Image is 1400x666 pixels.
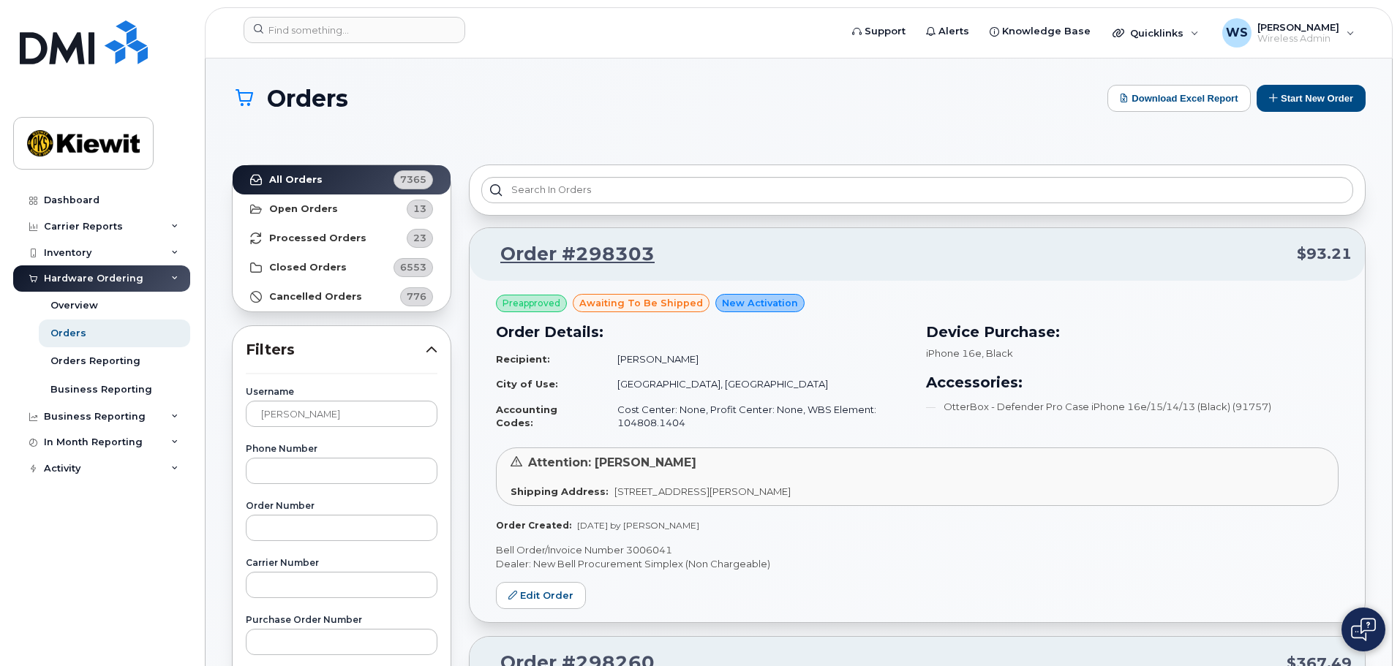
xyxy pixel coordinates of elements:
[246,387,437,396] label: Username
[579,296,703,310] span: awaiting to be shipped
[496,582,586,609] a: Edit Order
[926,321,1339,343] h3: Device Purchase:
[246,502,437,510] label: Order Number
[267,86,348,111] span: Orders
[604,347,908,372] td: [PERSON_NAME]
[233,282,451,311] a: Cancelled Orders776
[246,444,437,453] label: Phone Number
[481,177,1353,203] input: Search in orders
[496,321,908,343] h3: Order Details:
[246,559,437,567] label: Carrier Number
[246,616,437,624] label: Purchase Order Number
[400,173,426,186] span: 7365
[496,520,571,531] strong: Order Created:
[496,404,557,429] strong: Accounting Codes:
[269,291,362,303] strong: Cancelled Orders
[407,290,426,303] span: 776
[503,297,560,310] span: Preapproved
[269,262,347,273] strong: Closed Orders
[1257,85,1366,112] button: Start New Order
[604,397,908,436] td: Cost Center: None, Profit Center: None, WBS Element: 104808.1404
[246,339,426,360] span: Filters
[926,371,1339,393] h3: Accessories:
[1107,85,1251,112] button: Download Excel Report
[604,371,908,397] td: [GEOGRAPHIC_DATA], [GEOGRAPHIC_DATA]
[614,485,791,497] span: [STREET_ADDRESS][PERSON_NAME]
[413,231,426,245] span: 23
[233,165,451,194] a: All Orders7365
[233,224,451,253] a: Processed Orders23
[413,202,426,216] span: 13
[577,520,699,531] span: [DATE] by [PERSON_NAME]
[496,543,1339,557] p: Bell Order/Invoice Number 3006041
[269,174,323,186] strong: All Orders
[233,253,451,282] a: Closed Orders6553
[483,241,655,268] a: Order #298303
[233,194,451,224] a: Open Orders13
[511,485,609,497] strong: Shipping Address:
[400,260,426,274] span: 6553
[269,203,338,215] strong: Open Orders
[982,347,1013,359] span: , Black
[528,455,696,469] span: Attention: [PERSON_NAME]
[926,347,982,359] span: iPhone 16e
[496,353,550,365] strong: Recipient:
[496,378,558,390] strong: City of Use:
[722,296,798,310] span: New Activation
[269,232,366,244] strong: Processed Orders
[1297,243,1352,265] span: $93.21
[496,557,1339,571] p: Dealer: New Bell Procurement Simplex (Non Chargeable)
[1351,618,1376,641] img: Open chat
[926,400,1339,414] li: OtterBox - Defender Pro Case iPhone 16e/15/14/13 (Black) (91757)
